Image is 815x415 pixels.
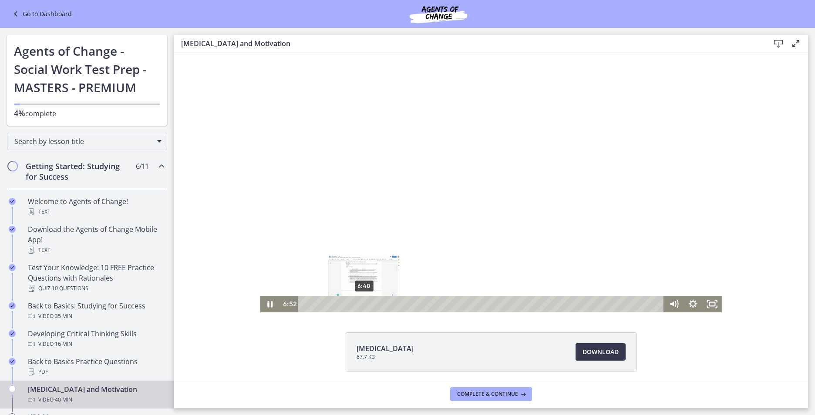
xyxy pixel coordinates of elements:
div: Back to Basics Practice Questions [28,356,164,377]
div: Welcome to Agents of Change! [28,196,164,217]
span: Search by lesson title [14,137,153,146]
i: Completed [9,198,16,205]
div: Video [28,339,164,349]
i: Completed [9,226,16,233]
h2: Getting Started: Studying for Success [26,161,132,182]
i: Completed [9,358,16,365]
div: PDF [28,367,164,377]
span: 67.7 KB [357,354,414,361]
a: Go to Dashboard [10,9,72,19]
div: Search by lesson title [7,133,167,150]
button: Mute [490,243,509,259]
i: Completed [9,330,16,337]
span: · 35 min [54,311,72,321]
div: Video [28,395,164,405]
span: Download [583,347,619,357]
i: Completed [9,264,16,271]
h3: [MEDICAL_DATA] and Motivation [181,38,756,49]
div: Text [28,245,164,255]
iframe: Video Lesson [174,53,808,312]
span: 6 / 11 [136,161,148,171]
span: [MEDICAL_DATA] [357,343,414,354]
span: Complete & continue [457,391,518,398]
div: Download the Agents of Change Mobile App! [28,224,164,255]
span: · 40 min [54,395,72,405]
span: · 16 min [54,339,72,349]
button: Complete & continue [450,387,532,401]
div: Developing Critical Thinking Skills [28,328,164,349]
span: · 10 Questions [51,283,88,294]
div: Test Your Knowledge: 10 FREE Practice Questions with Rationales [28,262,164,294]
i: Completed [9,302,16,309]
button: Fullscreen [529,243,548,259]
div: Video [28,311,164,321]
div: [MEDICAL_DATA] and Motivation [28,384,164,405]
div: Text [28,207,164,217]
button: Show settings menu [509,243,528,259]
img: Agents of Change [386,3,491,24]
div: Back to Basics: Studying for Success [28,301,164,321]
span: 4% [14,108,25,118]
div: Quiz [28,283,164,294]
a: Download [576,343,626,361]
p: complete [14,108,160,119]
h1: Agents of Change - Social Work Test Prep - MASTERS - PREMIUM [14,42,160,97]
